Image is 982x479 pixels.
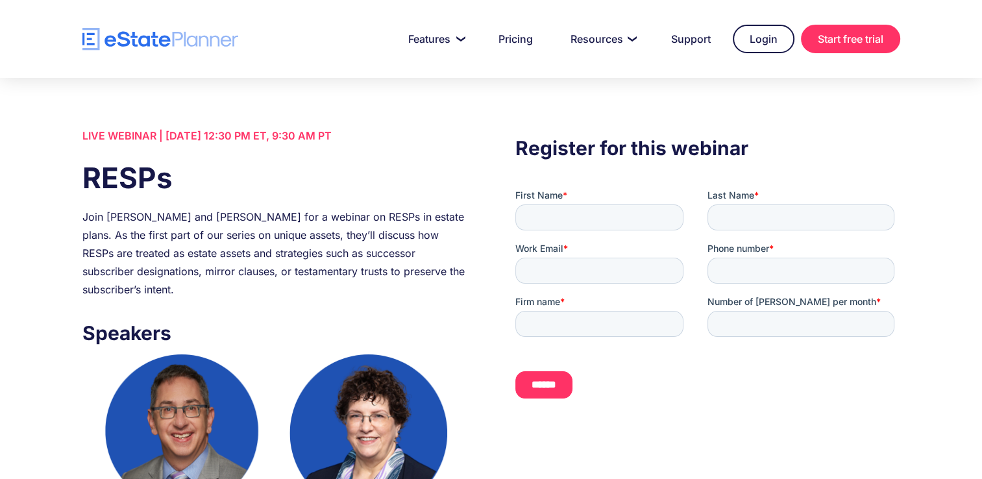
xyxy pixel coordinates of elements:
iframe: Form 0 [515,189,900,421]
div: LIVE WEBINAR | [DATE] 12:30 PM ET, 9:30 AM PT [82,127,467,145]
h3: Speakers [82,318,467,348]
h3: Register for this webinar [515,133,900,163]
a: home [82,28,238,51]
a: Start free trial [801,25,900,53]
a: Support [656,26,726,52]
a: Resources [555,26,649,52]
a: Pricing [483,26,548,52]
div: Join [PERSON_NAME] and [PERSON_NAME] for a webinar on RESPs in estate plans. As the first part of... [82,208,467,299]
a: Features [393,26,476,52]
a: Login [733,25,794,53]
h1: RESPs [82,158,467,198]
